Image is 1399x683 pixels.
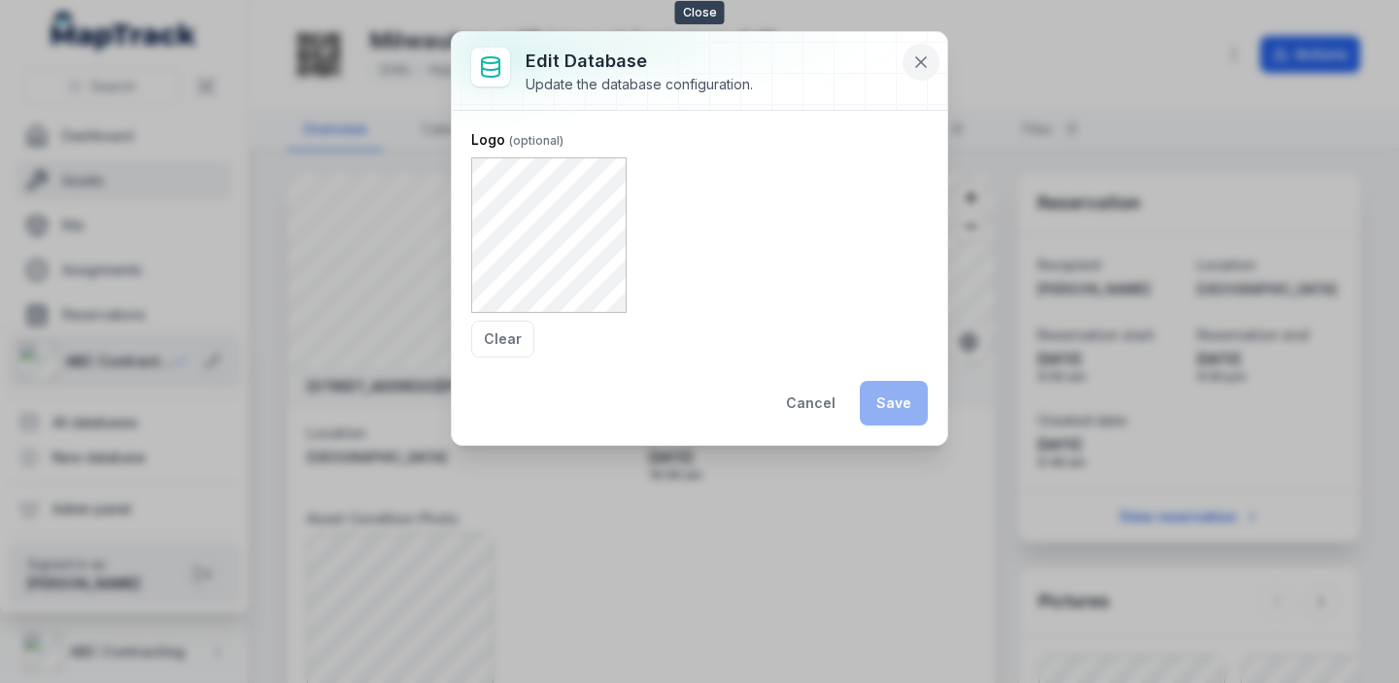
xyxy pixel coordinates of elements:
label: Logo [471,130,563,150]
h3: Edit database [526,48,753,75]
button: Clear [471,321,534,358]
div: Update the database configuration. [526,75,753,94]
span: Close [675,1,725,24]
button: Cancel [769,381,852,426]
